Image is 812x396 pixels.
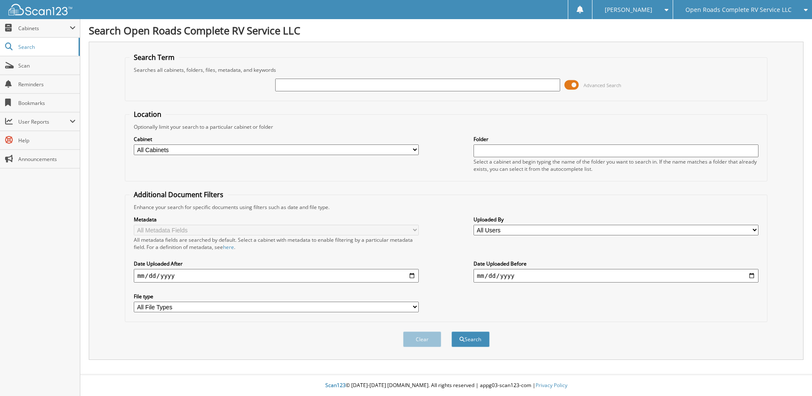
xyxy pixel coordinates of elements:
[403,331,441,347] button: Clear
[325,382,346,389] span: Scan123
[130,66,763,74] div: Searches all cabinets, folders, files, metadata, and keywords
[130,110,166,119] legend: Location
[18,81,76,88] span: Reminders
[605,7,652,12] span: [PERSON_NAME]
[130,204,763,211] div: Enhance your search for specific documents using filters such as date and file type.
[223,243,234,251] a: here
[134,293,419,300] label: File type
[134,216,419,223] label: Metadata
[130,190,228,199] legend: Additional Document Filters
[474,260,758,267] label: Date Uploaded Before
[584,82,621,88] span: Advanced Search
[18,25,70,32] span: Cabinets
[474,269,758,283] input: end
[89,23,804,37] h1: Search Open Roads Complete RV Service LLC
[474,136,758,143] label: Folder
[130,53,179,62] legend: Search Term
[134,260,419,267] label: Date Uploaded After
[18,156,76,163] span: Announcements
[18,137,76,144] span: Help
[474,158,758,173] div: Select a cabinet and begin typing the name of the folder you want to search in. If the name match...
[80,375,812,396] div: © [DATE]-[DATE] [DOMAIN_NAME]. All rights reserved | appg03-scan123-com |
[770,355,812,396] iframe: Chat Widget
[18,99,76,107] span: Bookmarks
[130,123,763,130] div: Optionally limit your search to a particular cabinet or folder
[451,331,490,347] button: Search
[18,118,70,125] span: User Reports
[685,7,792,12] span: Open Roads Complete RV Service LLC
[8,4,72,15] img: scan123-logo-white.svg
[134,236,419,251] div: All metadata fields are searched by default. Select a cabinet with metadata to enable filtering b...
[536,382,567,389] a: Privacy Policy
[18,43,74,51] span: Search
[474,216,758,223] label: Uploaded By
[18,62,76,69] span: Scan
[134,269,419,283] input: start
[134,136,419,143] label: Cabinet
